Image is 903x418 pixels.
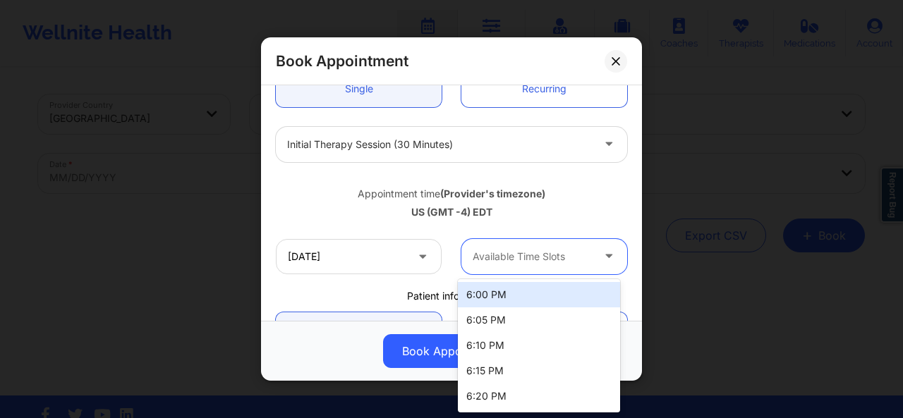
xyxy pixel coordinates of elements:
[458,282,620,307] div: 6:00 PM
[458,307,620,333] div: 6:05 PM
[458,333,620,358] div: 6:10 PM
[440,187,545,199] b: (Provider's timezone)
[458,358,620,383] div: 6:15 PM
[287,126,592,161] div: Initial Therapy Session (30 minutes)
[276,70,442,106] a: Single
[461,70,627,106] a: Recurring
[276,239,442,274] input: MM/DD/YYYY
[383,334,520,368] button: Book Appointment
[276,186,627,200] div: Appointment time
[276,312,442,348] a: Registered Patient
[276,51,408,70] h2: Book Appointment
[458,383,620,409] div: 6:20 PM
[266,289,637,303] div: Patient information:
[276,205,627,219] div: US (GMT -4) EDT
